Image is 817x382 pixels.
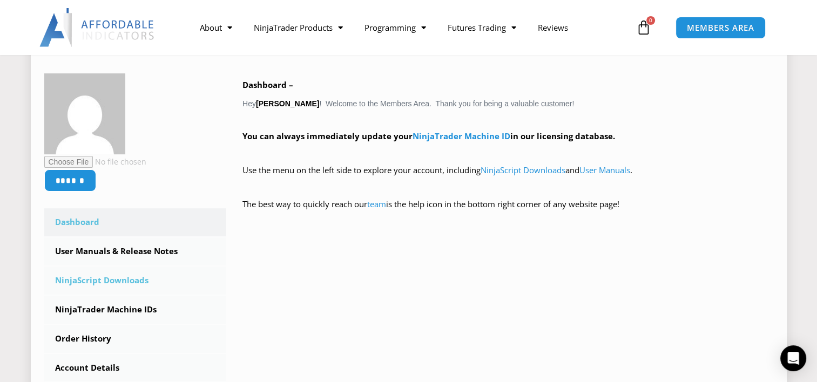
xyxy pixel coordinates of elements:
strong: [PERSON_NAME] [256,99,319,108]
a: NinjaTrader Machine IDs [44,296,227,324]
a: NinjaTrader Products [243,15,354,40]
a: Order History [44,325,227,353]
a: Reviews [527,15,579,40]
a: MEMBERS AREA [676,17,766,39]
nav: Menu [189,15,633,40]
div: Open Intercom Messenger [780,345,806,371]
a: 0 [620,12,667,43]
a: Account Details [44,354,227,382]
strong: You can always immediately update your in our licensing database. [242,131,615,141]
span: 0 [646,16,655,25]
a: NinjaTrader Machine ID [413,131,510,141]
a: Futures Trading [437,15,527,40]
a: Programming [354,15,437,40]
a: About [189,15,243,40]
a: team [367,199,386,209]
span: MEMBERS AREA [687,24,754,32]
img: b4cadb38f88e39d2adee0ed47b1c2973ea6e11db555aead135e3821ece3faf49 [44,73,125,154]
a: User Manuals [579,165,630,175]
b: Dashboard – [242,79,293,90]
a: Dashboard [44,208,227,236]
p: Use the menu on the left side to explore your account, including and . [242,163,773,193]
a: NinjaScript Downloads [44,267,227,295]
div: Hey ! Welcome to the Members Area. Thank you for being a valuable customer! [242,78,773,227]
p: The best way to quickly reach our is the help icon in the bottom right corner of any website page! [242,197,773,227]
a: NinjaScript Downloads [481,165,565,175]
img: LogoAI | Affordable Indicators – NinjaTrader [39,8,156,47]
a: User Manuals & Release Notes [44,237,227,265]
